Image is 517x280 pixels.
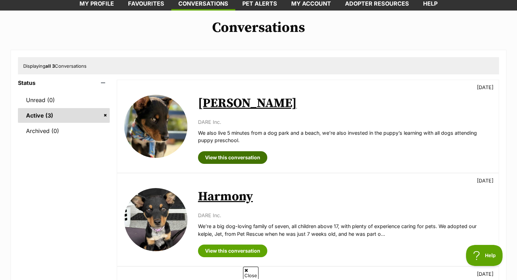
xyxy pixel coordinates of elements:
[477,84,493,91] p: [DATE]
[477,270,493,278] p: [DATE]
[477,177,493,184] p: [DATE]
[243,267,258,279] span: Close
[45,63,55,69] strong: all 3
[198,245,267,257] a: View this conversation
[124,188,187,251] img: Harmony
[18,124,110,138] a: Archived (0)
[18,93,110,107] a: Unread (0)
[198,222,492,238] p: We’re a big dog-loving family of seven, all children above 17, with plenty of experience caring f...
[23,63,87,69] span: Displaying Conversations
[18,80,110,86] header: Status
[198,189,253,205] a: Harmony
[124,95,187,158] img: Kristoff
[198,95,297,111] a: [PERSON_NAME]
[198,151,267,164] a: View this conversation
[18,108,110,123] a: Active (3)
[198,118,492,126] p: DARE Inc.
[198,129,492,144] p: We also live 5 minutes from a dog park and a beach, we’re also invested in the puppy’s learning w...
[198,212,492,219] p: DARE Inc.
[466,245,503,266] iframe: Help Scout Beacon - Open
